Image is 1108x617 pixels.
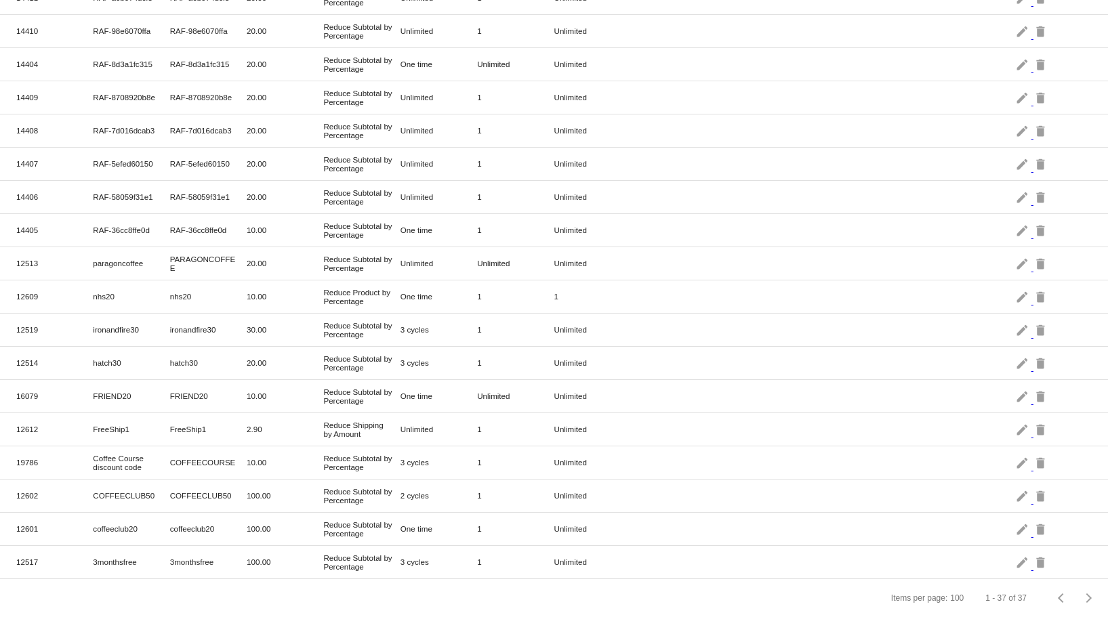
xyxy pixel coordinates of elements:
[323,218,400,242] mat-cell: Reduce Subtotal by Percentage
[93,554,169,570] mat-cell: 3monthsfree
[93,355,169,370] mat-cell: hatch30
[1033,153,1050,174] mat-icon: delete
[554,289,631,304] mat-cell: 1
[401,23,477,39] mat-cell: Unlimited
[323,284,400,309] mat-cell: Reduce Product by Percentage
[170,56,247,72] mat-cell: RAF-8d3a1fc315
[554,189,631,205] mat-cell: Unlimited
[1075,584,1103,612] button: Next page
[170,156,247,171] mat-cell: RAF-5efed60150
[247,222,323,238] mat-cell: 10.00
[16,421,93,437] mat-cell: 12612
[477,521,554,536] mat-cell: 1
[170,521,247,536] mat-cell: coffeeclub20
[1015,20,1031,41] mat-icon: edit
[477,388,554,404] mat-cell: Unlimited
[323,251,400,276] mat-cell: Reduce Subtotal by Percentage
[1015,286,1031,307] mat-icon: edit
[247,56,323,72] mat-cell: 20.00
[1033,253,1050,274] mat-icon: delete
[247,421,323,437] mat-cell: 2.90
[554,222,631,238] mat-cell: Unlimited
[1033,319,1050,340] mat-icon: delete
[93,222,169,238] mat-cell: RAF-36cc8ffe0d
[16,521,93,536] mat-cell: 12601
[323,484,400,508] mat-cell: Reduce Subtotal by Percentage
[1015,87,1031,108] mat-icon: edit
[1015,452,1031,473] mat-icon: edit
[477,454,554,470] mat-cell: 1
[93,255,169,271] mat-cell: paragoncoffee
[247,554,323,570] mat-cell: 100.00
[16,488,93,503] mat-cell: 12602
[1015,319,1031,340] mat-icon: edit
[16,56,93,72] mat-cell: 14404
[93,488,169,503] mat-cell: COFFEECLUB50
[93,189,169,205] mat-cell: RAF-58059f31e1
[477,23,554,39] mat-cell: 1
[170,123,247,138] mat-cell: RAF-7d016dcab3
[1033,120,1050,141] mat-icon: delete
[1033,54,1050,75] mat-icon: delete
[554,322,631,337] mat-cell: Unlimited
[401,289,477,304] mat-cell: One time
[247,355,323,370] mat-cell: 20.00
[93,56,169,72] mat-cell: RAF-8d3a1fc315
[16,289,93,304] mat-cell: 12609
[554,421,631,437] mat-cell: Unlimited
[477,289,554,304] mat-cell: 1
[170,89,247,105] mat-cell: RAF-8708920b8e
[323,19,400,43] mat-cell: Reduce Subtotal by Percentage
[1033,551,1050,572] mat-icon: delete
[247,454,323,470] mat-cell: 10.00
[554,23,631,39] mat-cell: Unlimited
[323,517,400,541] mat-cell: Reduce Subtotal by Percentage
[554,255,631,271] mat-cell: Unlimited
[323,52,400,77] mat-cell: Reduce Subtotal by Percentage
[1015,153,1031,174] mat-icon: edit
[170,554,247,570] mat-cell: 3monthsfree
[401,189,477,205] mat-cell: Unlimited
[247,289,323,304] mat-cell: 10.00
[1015,551,1031,572] mat-icon: edit
[16,388,93,404] mat-cell: 16079
[93,156,169,171] mat-cell: RAF-5efed60150
[554,89,631,105] mat-cell: Unlimited
[1015,253,1031,274] mat-icon: edit
[1015,518,1031,539] mat-icon: edit
[16,454,93,470] mat-cell: 19786
[401,222,477,238] mat-cell: One time
[1033,87,1050,108] mat-icon: delete
[16,89,93,105] mat-cell: 14409
[93,322,169,337] mat-cell: ironandfire30
[247,388,323,404] mat-cell: 10.00
[477,488,554,503] mat-cell: 1
[477,421,554,437] mat-cell: 1
[554,123,631,138] mat-cell: Unlimited
[323,351,400,375] mat-cell: Reduce Subtotal by Percentage
[170,388,247,404] mat-cell: FRIEND20
[323,85,400,110] mat-cell: Reduce Subtotal by Percentage
[247,189,323,205] mat-cell: 20.00
[93,421,169,437] mat-cell: FreeShip1
[401,521,477,536] mat-cell: One time
[247,521,323,536] mat-cell: 100.00
[16,189,93,205] mat-cell: 14406
[93,89,169,105] mat-cell: RAF-8708920b8e
[16,355,93,370] mat-cell: 12514
[477,322,554,337] mat-cell: 1
[16,255,93,271] mat-cell: 12513
[401,488,477,503] mat-cell: 2 cycles
[1015,219,1031,240] mat-icon: edit
[1033,219,1050,240] mat-icon: delete
[1015,385,1031,406] mat-icon: edit
[323,450,400,475] mat-cell: Reduce Subtotal by Percentage
[170,322,247,337] mat-cell: ironandfire30
[477,355,554,370] mat-cell: 1
[323,550,400,574] mat-cell: Reduce Subtotal by Percentage
[401,355,477,370] mat-cell: 3 cycles
[247,89,323,105] mat-cell: 20.00
[401,454,477,470] mat-cell: 3 cycles
[554,355,631,370] mat-cell: Unlimited
[1033,186,1050,207] mat-icon: delete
